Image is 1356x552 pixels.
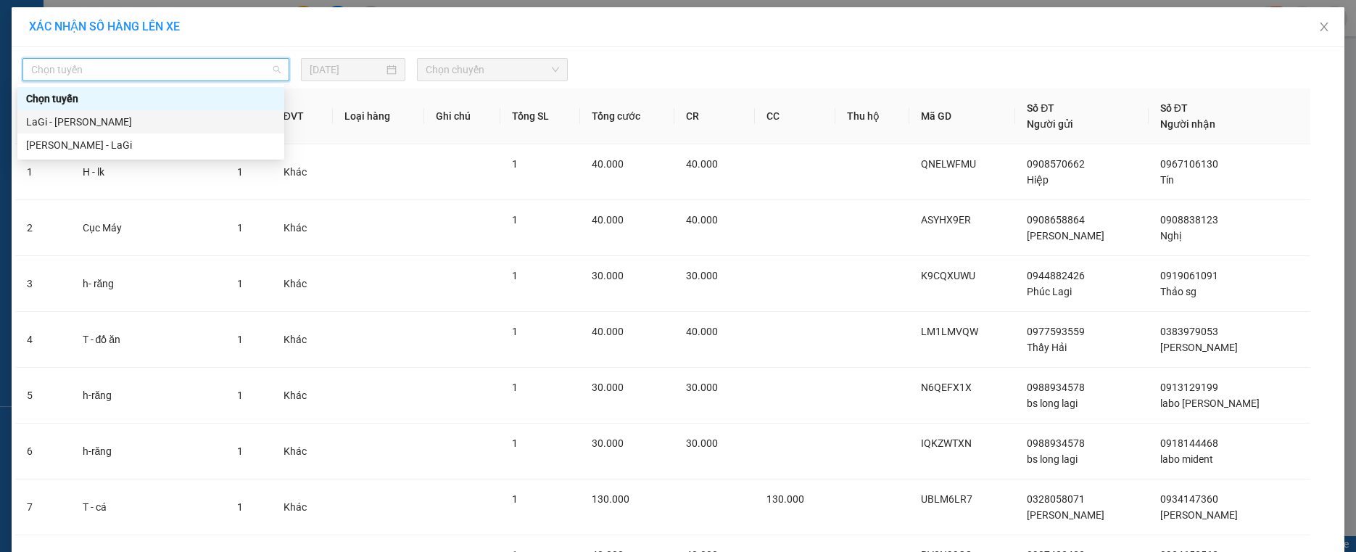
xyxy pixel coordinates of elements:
[237,445,243,457] span: 1
[1027,174,1049,186] span: Hiệp
[592,326,624,337] span: 40.000
[835,88,909,144] th: Thu hộ
[333,88,423,144] th: Loại hàng
[1160,102,1188,114] span: Số ĐT
[1027,270,1085,281] span: 0944882426
[71,200,226,256] td: Cục Máy
[1160,382,1218,393] span: 0913129199
[921,437,972,449] span: IQKZWTXN
[424,88,501,144] th: Ghi chú
[7,81,17,91] span: environment
[592,214,624,226] span: 40.000
[512,270,518,281] span: 1
[15,88,71,144] th: STT
[1027,214,1085,226] span: 0908658864
[237,278,243,289] span: 1
[686,437,718,449] span: 30.000
[921,382,972,393] span: N6QEFX1X
[71,144,226,200] td: H - lk
[1160,397,1260,409] span: labo [PERSON_NAME]
[15,144,71,200] td: 1
[15,479,71,535] td: 7
[592,158,624,170] span: 40.000
[921,326,978,337] span: LM1LMVQW
[1027,342,1067,353] span: Thầy Hải
[592,382,624,393] span: 30.000
[7,80,85,123] b: 21 [PERSON_NAME] P10 Q10
[1027,509,1104,521] span: [PERSON_NAME]
[1160,230,1181,242] span: Nghị
[1160,453,1213,465] span: labo mident
[17,133,284,157] div: Hồ Chí Minh - LaGi
[7,7,58,58] img: logo.jpg
[71,424,226,479] td: h-răng
[512,437,518,449] span: 1
[237,501,243,513] span: 1
[100,80,189,107] b: 33 Bác Ái, P Phước Hội, TX Lagi
[1160,286,1196,297] span: Thảo sg
[512,382,518,393] span: 1
[1160,342,1238,353] span: [PERSON_NAME]
[272,144,333,200] td: Khác
[71,479,226,535] td: T - cá
[1027,102,1054,114] span: Số ĐT
[686,158,718,170] span: 40.000
[26,137,276,153] div: [PERSON_NAME] - LaGi
[512,493,518,505] span: 1
[1027,397,1078,409] span: bs long lagi
[592,493,629,505] span: 130.000
[7,7,210,35] li: Mỹ Loan
[921,270,975,281] span: K9CQXUWU
[755,88,835,144] th: CC
[15,200,71,256] td: 2
[1160,118,1215,130] span: Người nhận
[1027,453,1078,465] span: bs long lagi
[1160,509,1238,521] span: [PERSON_NAME]
[237,166,243,178] span: 1
[26,91,276,107] div: Chọn tuyến
[1160,158,1218,170] span: 0967106130
[26,114,276,130] div: LaGi - [PERSON_NAME]
[500,88,580,144] th: Tổng SL
[1027,230,1104,242] span: [PERSON_NAME]
[272,479,333,535] td: Khác
[1160,437,1218,449] span: 0918144468
[272,88,333,144] th: ĐVT
[272,424,333,479] td: Khác
[100,81,110,91] span: environment
[31,59,281,81] span: Chọn tuyến
[29,20,180,33] span: XÁC NHẬN SỐ HÀNG LÊN XE
[272,256,333,312] td: Khác
[686,382,718,393] span: 30.000
[592,437,624,449] span: 30.000
[15,312,71,368] td: 4
[17,110,284,133] div: LaGi - Hồ Chí Minh
[272,200,333,256] td: Khác
[1027,493,1085,505] span: 0328058071
[909,88,1016,144] th: Mã GD
[921,158,976,170] span: QNELWFMU
[921,493,972,505] span: UBLM6LR7
[237,390,243,401] span: 1
[686,270,718,281] span: 30.000
[237,222,243,234] span: 1
[272,368,333,424] td: Khác
[71,312,226,368] td: T - đồ ăn
[71,368,226,424] td: h-răng
[1160,493,1218,505] span: 0934147360
[1027,118,1073,130] span: Người gửi
[1160,326,1218,337] span: 0383979053
[1160,270,1218,281] span: 0919061091
[1027,326,1085,337] span: 0977593559
[580,88,675,144] th: Tổng cước
[310,62,384,78] input: 11/08/2025
[237,334,243,345] span: 1
[1160,174,1174,186] span: Tín
[272,312,333,368] td: Khác
[512,214,518,226] span: 1
[674,88,755,144] th: CR
[686,214,718,226] span: 40.000
[1160,214,1218,226] span: 0908838123
[592,270,624,281] span: 30.000
[921,214,971,226] span: ASYHX9ER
